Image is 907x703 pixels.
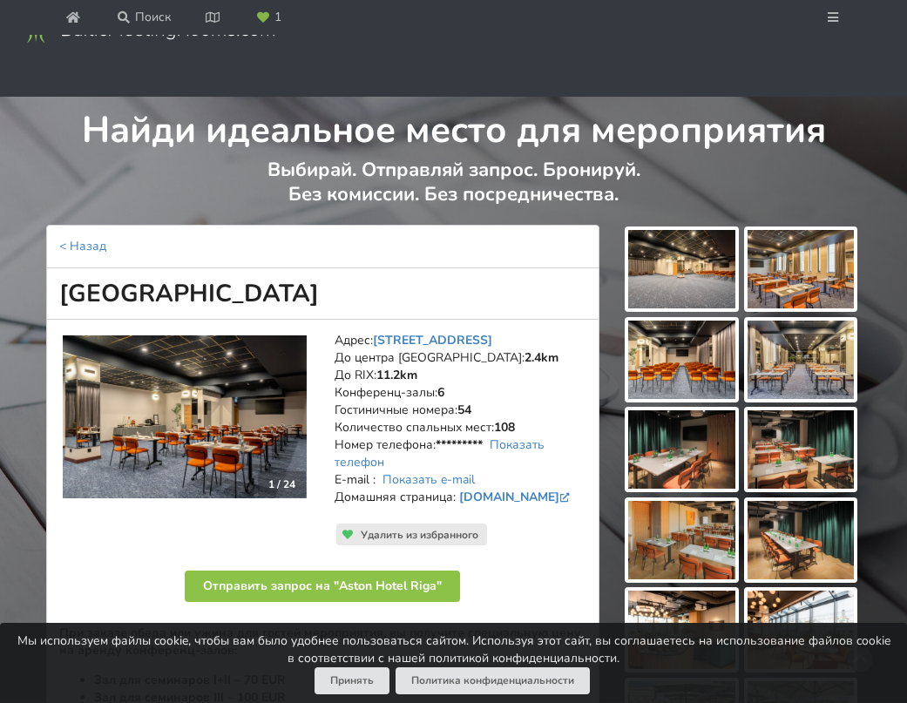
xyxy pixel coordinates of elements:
[361,528,478,542] span: Удалить из избранного
[457,402,471,418] strong: 54
[459,489,573,505] a: [DOMAIN_NAME]
[628,501,735,579] img: Aston Hotel Riga | Рига | Площадка для мероприятий - фото галереи
[748,501,855,579] img: Aston Hotel Riga | Рига | Площадка для мероприятий - фото галереи
[748,321,855,399] img: Aston Hotel Riga | Рига | Площадка для мероприятий - фото галереи
[382,471,475,488] a: Показать e-mail
[335,332,585,524] address: Адрес: До центра [GEOGRAPHIC_DATA]: До RIX: Конференц-залы: Гостиничные номера: Количество спальн...
[335,436,545,470] a: Показать телефон
[628,321,735,399] img: Aston Hotel Riga | Рига | Площадка для мероприятий - фото галереи
[59,238,106,254] a: < Назад
[47,97,860,154] h1: Найди идеальное место для мероприятия
[437,384,444,401] strong: 6
[748,230,855,308] img: Aston Hotel Riga | Рига | Площадка для мероприятий - фото галереи
[396,667,590,694] a: Политика конфиденциальности
[274,11,281,24] span: 1
[258,471,306,497] div: 1 / 24
[373,332,492,348] a: [STREET_ADDRESS]
[628,230,735,308] img: Aston Hotel Riga | Рига | Площадка для мероприятий - фото галереи
[63,335,307,498] img: Гостиница | Рига | Aston Hotel Riga
[46,268,599,320] h1: [GEOGRAPHIC_DATA]
[628,410,735,489] img: Aston Hotel Riga | Рига | Площадка для мероприятий - фото галереи
[185,571,460,602] button: Отправить запрос на "Aston Hotel Riga"
[315,667,389,694] button: Принять
[525,349,558,366] strong: 2.4km
[494,419,515,436] strong: 108
[105,2,183,33] a: Поиск
[47,158,860,225] p: Выбирай. Отправляй запрос. Бронируй. Без комиссии. Без посредничества.
[63,335,307,498] a: Гостиница | Рига | Aston Hotel Riga 1 / 24
[748,591,855,669] img: Aston Hotel Riga | Рига | Площадка для мероприятий - фото галереи
[748,410,855,489] img: Aston Hotel Riga | Рига | Площадка для мероприятий - фото галереи
[628,591,735,669] img: Aston Hotel Riga | Рига | Площадка для мероприятий - фото галереи
[376,367,417,383] strong: 11.2km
